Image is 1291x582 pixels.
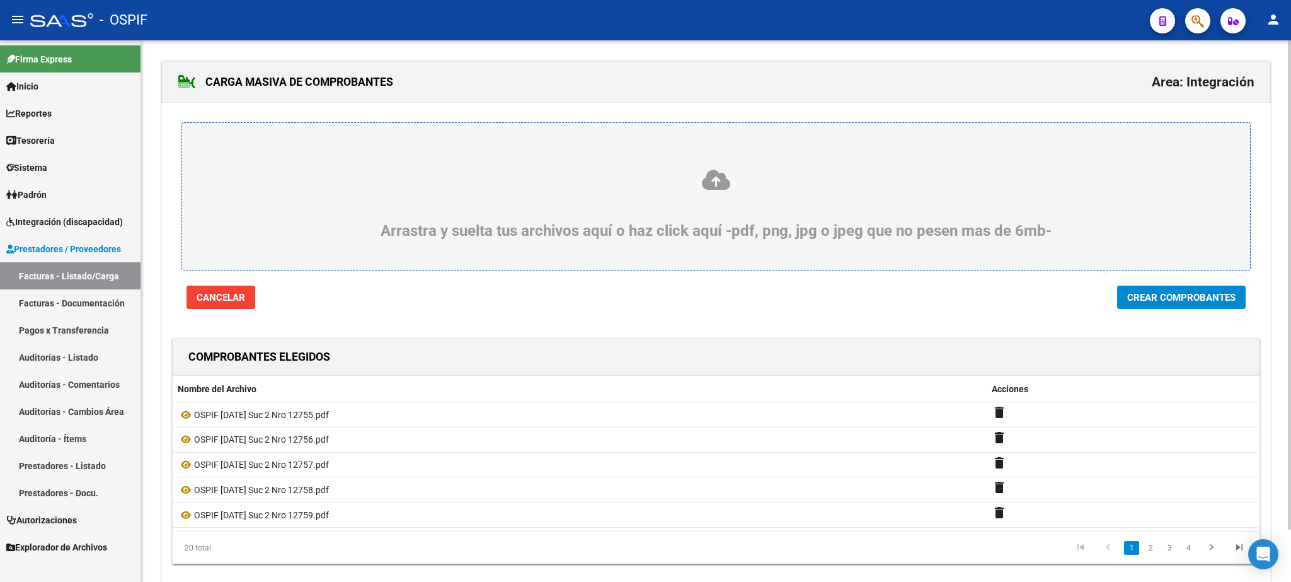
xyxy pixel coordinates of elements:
[6,188,47,202] span: Padrón
[1152,70,1254,94] h2: Area: Integración
[186,286,255,309] button: Cancelar
[992,430,1007,445] mat-icon: delete
[173,532,387,564] div: 20 total
[6,540,107,554] span: Explorador de Archivos
[197,292,245,303] span: Cancelar
[1124,541,1139,555] a: 1
[987,376,1258,403] datatable-header-cell: Acciones
[194,460,329,470] span: OSPIF [DATE] Suc 2 Nro 12757.pdf
[1266,12,1281,27] mat-icon: person
[1179,537,1198,559] li: page 4
[6,215,123,229] span: Integración (discapacidad)
[1160,537,1179,559] li: page 3
[178,384,256,394] span: Nombre del Archivo
[1248,539,1278,569] div: Open Intercom Messenger
[1143,541,1158,555] a: 2
[1122,537,1141,559] li: page 1
[1096,541,1120,555] a: go to previous page
[6,52,72,66] span: Firma Express
[188,347,330,367] h1: COMPROBANTES ELEGIDOS
[178,72,393,92] h1: CARGA MASIVA DE COMPROBANTES
[992,405,1007,420] mat-icon: delete
[1069,541,1093,555] a: go to first page
[6,79,38,93] span: Inicio
[1117,286,1246,309] button: Crear Comprobantes
[194,485,329,495] span: OSPIF [DATE] Suc 2 Nro 12758.pdf
[1227,541,1251,555] a: go to last page
[6,161,47,175] span: Sistema
[100,6,147,34] span: - OSPIF
[194,410,329,420] span: OSPIF [DATE] Suc 2 Nro 12755.pdf
[6,107,52,120] span: Reportes
[194,434,329,445] span: OSPIF [DATE] Suc 2 Nro 12756.pdf
[992,480,1007,495] mat-icon: delete
[212,168,1220,240] div: Arrastra y suelta tus archivos aquí o haz click aquí -pdf, png, jpg o jpeg que no pesen mas de 6mb-
[173,376,987,403] datatable-header-cell: Nombre del Archivo
[1127,292,1236,303] span: Crear Comprobantes
[6,513,77,527] span: Autorizaciones
[1181,541,1196,555] a: 4
[992,505,1007,520] mat-icon: delete
[1141,537,1160,559] li: page 2
[10,12,25,27] mat-icon: menu
[194,510,329,520] span: OSPIF [DATE] Suc 2 Nro 12759.pdf
[1162,541,1177,555] a: 3
[992,455,1007,470] mat-icon: delete
[6,242,121,256] span: Prestadores / Proveedores
[6,134,55,148] span: Tesorería
[1200,541,1224,555] a: go to next page
[992,384,1028,394] span: Acciones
